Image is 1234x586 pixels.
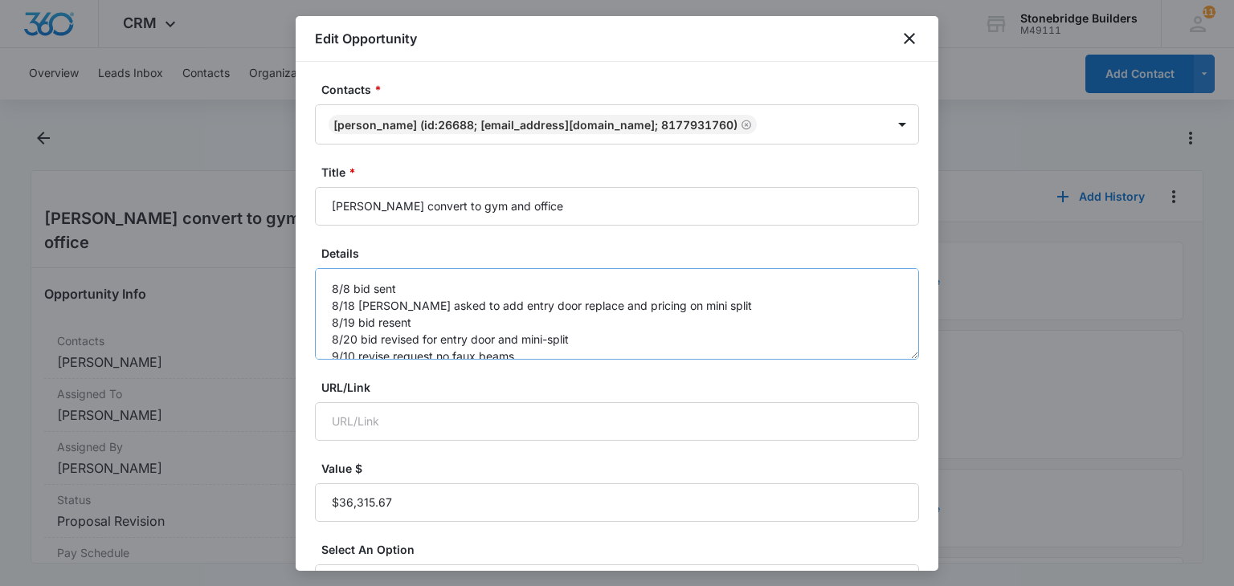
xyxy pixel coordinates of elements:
input: Value $ [315,483,919,522]
label: Details [321,245,925,262]
div: [PERSON_NAME] (ID:26688; [EMAIL_ADDRESS][DOMAIN_NAME]; 8177931760) [333,118,738,132]
textarea: 8/8 bid sent 8/18 [PERSON_NAME] asked to add entry door replace and pricing on mini split 8/19 bi... [315,268,919,360]
label: Value $ [321,460,925,477]
h1: Edit Opportunity [315,29,417,48]
button: close [900,29,919,48]
input: URL/Link [315,402,919,441]
div: Remove James Horsnall (ID:26688; jhorsnall@hotmail.com; 8177931760) [738,119,752,130]
input: Title [315,187,919,226]
label: Contacts [321,81,925,98]
label: Title [321,164,925,181]
label: URL/Link [321,379,925,396]
label: Select An Option [321,541,925,558]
